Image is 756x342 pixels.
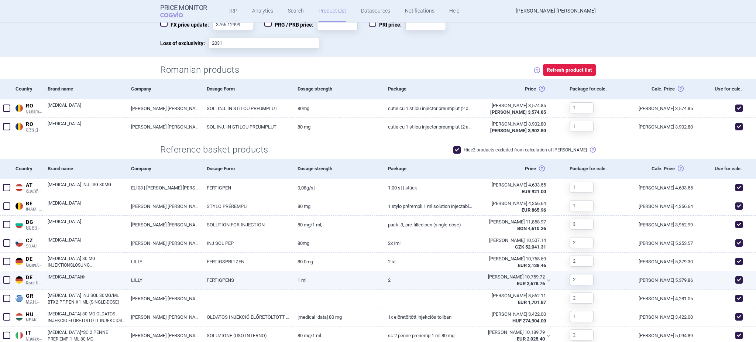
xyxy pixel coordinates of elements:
[517,336,545,342] strong: EUR 2,025.40
[126,79,201,99] div: Company
[382,79,473,99] div: Package
[570,182,594,193] input: 1
[16,313,23,321] img: Hungary
[26,330,42,336] span: IT
[26,103,42,109] span: RO
[570,102,594,113] input: 1
[16,221,23,228] img: Bulgaria
[26,237,42,244] span: CZ
[13,236,42,249] a: CZCZSCAU
[16,258,23,265] img: Germany
[382,179,473,197] a: 1.00 ST | Stück
[382,99,473,117] a: Cutie cu 1 stilou injector preumplut (2 ani)
[693,159,746,179] div: Use for calc.
[160,4,207,11] strong: Price Monitor
[126,290,201,308] a: [PERSON_NAME] [PERSON_NAME] AND COMPANY ([GEOGRAPHIC_DATA]) LIMITED, [GEOGRAPHIC_DATA]
[201,234,292,252] a: INJ SOL PEP
[160,144,274,156] h2: Reference basket products
[13,159,42,179] div: Country
[625,99,693,117] a: [PERSON_NAME] 3,574.85
[48,102,126,115] a: [MEDICAL_DATA]
[264,19,317,30] span: PRG / PRB price:
[473,79,564,99] div: Price
[13,254,42,267] a: DEDELauerTaxe CGM
[518,300,546,305] strong: EUR 1,701.87
[126,271,201,289] a: LILLY
[382,159,473,179] div: Package
[479,311,546,324] abbr: Ex-Factory without VAT from source
[26,262,42,267] span: LauerTaxe CGM
[160,38,209,49] span: Loss of exclusivity:
[201,216,292,234] a: SOLUTION FOR INJECTION
[479,256,546,262] div: [PERSON_NAME] 10,758.59
[292,308,383,326] a: [MEDICAL_DATA] 80 mg
[693,79,746,99] div: Use for calc.
[453,146,587,154] label: Hide 2 products excluded from calculation of [PERSON_NAME]
[570,237,594,248] input: 1
[16,276,23,284] img: Germany
[490,128,546,133] strong: [PERSON_NAME] 3,902.80
[160,11,193,17] span: COGVIO
[48,200,126,213] a: [MEDICAL_DATA]
[382,234,473,252] a: 2X1ML
[126,216,201,234] a: [PERSON_NAME] [PERSON_NAME] AND COMPANY (IRELAND) LIMITED, [GEOGRAPHIC_DATA]
[479,102,546,109] div: [PERSON_NAME] 3,574.85
[48,218,126,232] a: [MEDICAL_DATA]
[292,159,383,179] div: Dosage strength
[201,253,292,271] a: FERTIGSPRITZEN
[625,197,693,215] a: [PERSON_NAME] 4,356.64
[13,291,42,304] a: GRGRMOH PS
[13,328,42,341] a: ITITClasse H, AIFA
[625,159,693,179] div: Calc. Price
[479,182,546,188] div: [PERSON_NAME] 4,633.55
[13,199,42,212] a: BEBEINAMI RPS
[625,79,693,99] div: Calc. Price
[126,253,201,271] a: LILLY
[570,293,594,304] input: 1
[625,179,693,197] a: [PERSON_NAME] 4,633.55
[201,271,292,289] a: FERTIGPENS
[479,293,546,306] abbr: Ex-Factory without VAT from source
[382,308,473,326] a: 1x előretöltött injekciós tollban
[564,79,625,99] div: Package for calc.
[292,118,383,136] a: 80 mg
[48,237,126,250] a: [MEDICAL_DATA]
[292,253,383,271] a: 80.0mg
[479,200,546,213] abbr: Ex-Factory without VAT from source
[13,101,42,114] a: ROROCanamed ([DOMAIN_NAME] - Canamed Annex 1)
[292,197,383,215] a: 80 mg
[26,256,42,263] span: DE
[473,159,564,179] div: Price
[126,179,201,197] a: ELI03 | [PERSON_NAME] [PERSON_NAME] GES.M.B.H
[479,311,546,318] div: [PERSON_NAME] 3,422.00
[382,118,473,136] a: Cutie cu 1 stilou injector preumplut (2 ani)
[517,226,546,231] strong: BGN 4,610.26
[479,219,546,232] abbr: Ex-Factory without VAT from source
[26,219,42,226] span: BG
[479,237,546,250] abbr: Ex-Factory without VAT from source
[479,219,546,225] div: [PERSON_NAME] 11,858.97
[26,121,42,128] span: RO
[42,159,126,179] div: Brand name
[213,19,253,30] input: FX price update:
[292,179,383,197] a: 0,08G/ST
[479,102,546,116] abbr: Ex-Factory without VAT from source
[201,308,292,326] a: OLDATOS INJEKCIÓ ELŐRETÖLTÖTT TOLLBAN
[518,263,546,268] strong: EUR 2,138.46
[201,79,292,99] div: Dosage Form
[317,19,358,30] input: PRG / PRB price:
[26,182,42,189] span: AT
[405,19,446,30] input: PRI price:
[292,99,383,117] a: 80mg
[625,253,693,271] a: [PERSON_NAME] 5,379.30
[382,216,473,234] a: Pack: 3, pre-filled pen (single-dose)
[479,256,546,269] abbr: Ex-Factory without VAT from source
[13,218,42,230] a: BGBGNCPR PRIL
[48,311,126,324] a: [MEDICAL_DATA] 80 MG OLDATOS INJEKCIÓ ELŐRETÖLTÖTT INJEKCIÓS TOLLBAN
[48,292,126,305] a: [MEDICAL_DATA] INJ.SOL 80MG/ML BTX2 PF.PEN X1 ML (SINGLE-DOSE)
[160,4,207,18] a: Price MonitorCOGVIO
[201,118,292,136] a: SOL INJ. IN STILOU PREUMPLUT
[13,310,42,323] a: HUHUNEAK
[570,121,594,132] input: 1
[478,274,545,287] abbr: AVP/UVP price, reimbursed prescribed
